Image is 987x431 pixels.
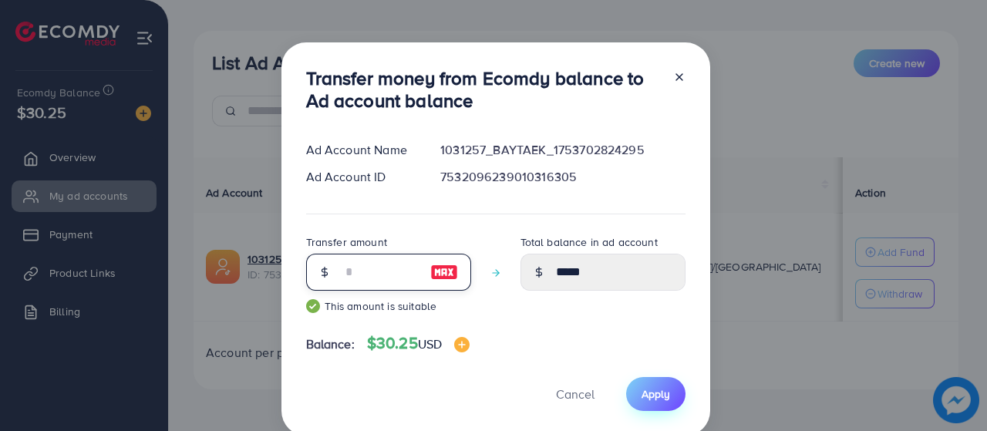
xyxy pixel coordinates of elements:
span: USD [418,335,442,352]
img: image [454,337,470,352]
span: Cancel [556,386,595,402]
button: Apply [626,377,686,410]
label: Total balance in ad account [520,234,658,250]
span: Balance: [306,335,355,353]
label: Transfer amount [306,234,387,250]
div: 7532096239010316305 [428,168,697,186]
div: Ad Account ID [294,168,429,186]
img: image [430,263,458,281]
button: Cancel [537,377,614,410]
div: 1031257_BAYTAEK_1753702824295 [428,141,697,159]
img: guide [306,299,320,313]
span: Apply [642,386,670,402]
div: Ad Account Name [294,141,429,159]
h3: Transfer money from Ecomdy balance to Ad account balance [306,67,661,112]
h4: $30.25 [367,334,470,353]
small: This amount is suitable [306,298,471,314]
